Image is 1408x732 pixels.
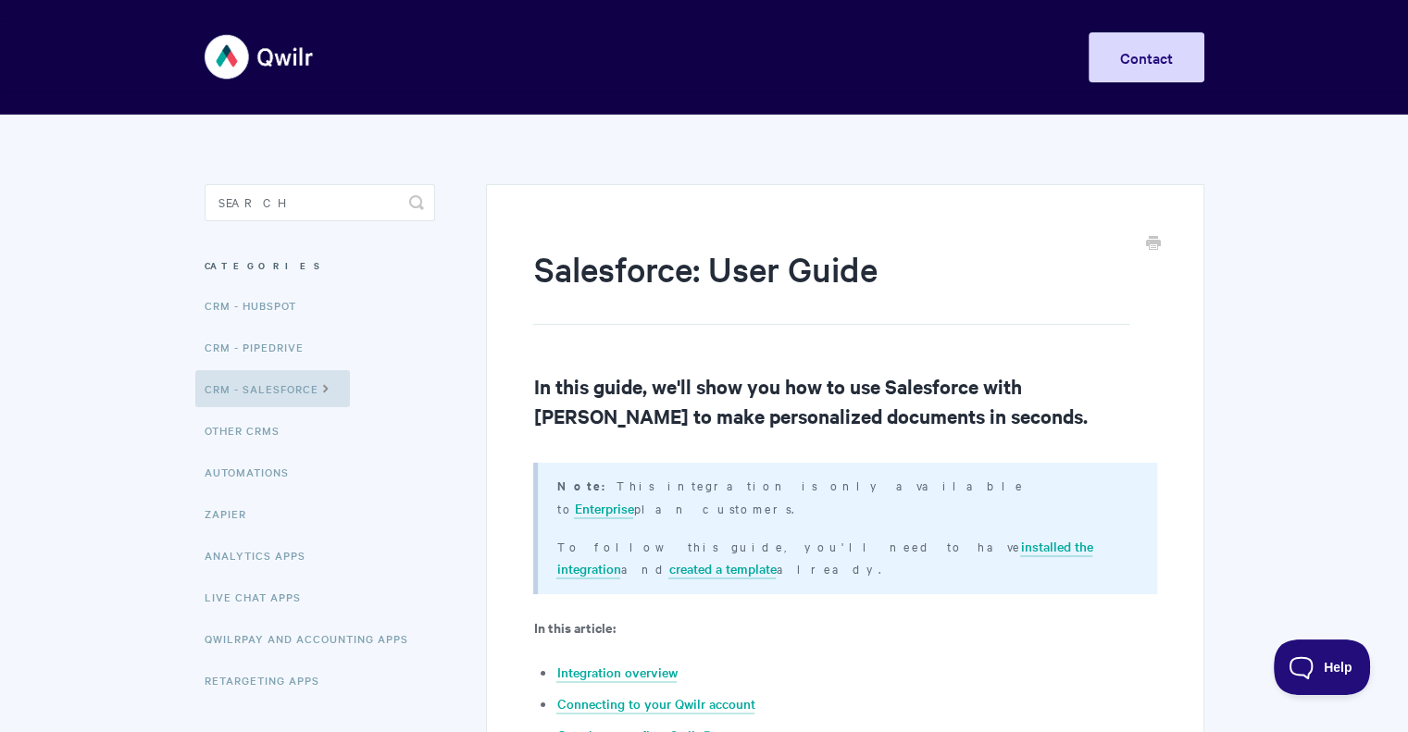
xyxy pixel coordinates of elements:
a: Live Chat Apps [205,578,315,615]
img: Qwilr Help Center [205,22,315,92]
strong: Note: [556,477,616,494]
p: This integration is only available to plan customers. [556,474,1133,519]
a: Zapier [205,495,260,532]
input: Search [205,184,435,221]
a: CRM - HubSpot [205,287,310,324]
a: Contact [1089,32,1204,82]
a: CRM - Pipedrive [205,329,318,366]
iframe: Toggle Customer Support [1274,639,1371,695]
a: Integration overview [556,663,677,683]
a: Enterprise [574,499,633,519]
a: Other CRMs [205,412,293,449]
h1: Salesforce: User Guide [533,245,1128,325]
a: Retargeting Apps [205,662,333,699]
a: CRM - Salesforce [195,370,350,407]
a: Analytics Apps [205,537,319,574]
a: installed the integration [556,537,1092,579]
a: Automations [205,453,303,490]
h2: In this guide, we'll show you how to use Salesforce with [PERSON_NAME] to make personalized docum... [533,371,1156,430]
a: Print this Article [1146,234,1161,254]
p: To follow this guide, you'll need to have and already. [556,535,1133,579]
a: Connecting to your Qwilr account [556,694,754,714]
a: created a template [668,559,776,579]
b: In this article: [533,617,615,637]
h3: Categories [205,249,435,282]
a: QwilrPay and Accounting Apps [205,620,422,657]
